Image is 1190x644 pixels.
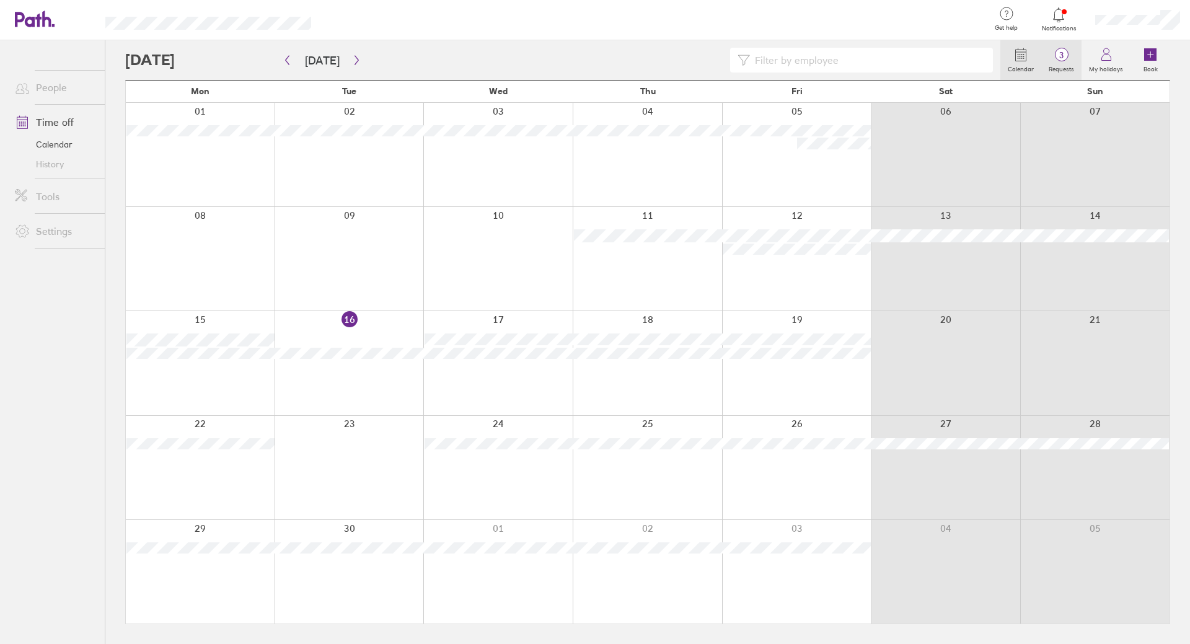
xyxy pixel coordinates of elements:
[939,86,953,96] span: Sat
[1039,25,1079,32] span: Notifications
[1130,40,1170,80] a: Book
[191,86,209,96] span: Mon
[640,86,656,96] span: Thu
[342,86,356,96] span: Tue
[489,86,508,96] span: Wed
[1136,62,1165,73] label: Book
[1087,86,1103,96] span: Sun
[1000,40,1041,80] a: Calendar
[5,110,105,135] a: Time off
[986,24,1026,32] span: Get help
[1039,6,1079,32] a: Notifications
[1082,62,1130,73] label: My holidays
[5,75,105,100] a: People
[5,219,105,244] a: Settings
[791,86,803,96] span: Fri
[5,154,105,174] a: History
[1041,62,1082,73] label: Requests
[750,48,985,72] input: Filter by employee
[1041,40,1082,80] a: 3Requests
[295,50,350,71] button: [DATE]
[5,135,105,154] a: Calendar
[1082,40,1130,80] a: My holidays
[5,184,105,209] a: Tools
[1041,50,1082,60] span: 3
[1000,62,1041,73] label: Calendar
